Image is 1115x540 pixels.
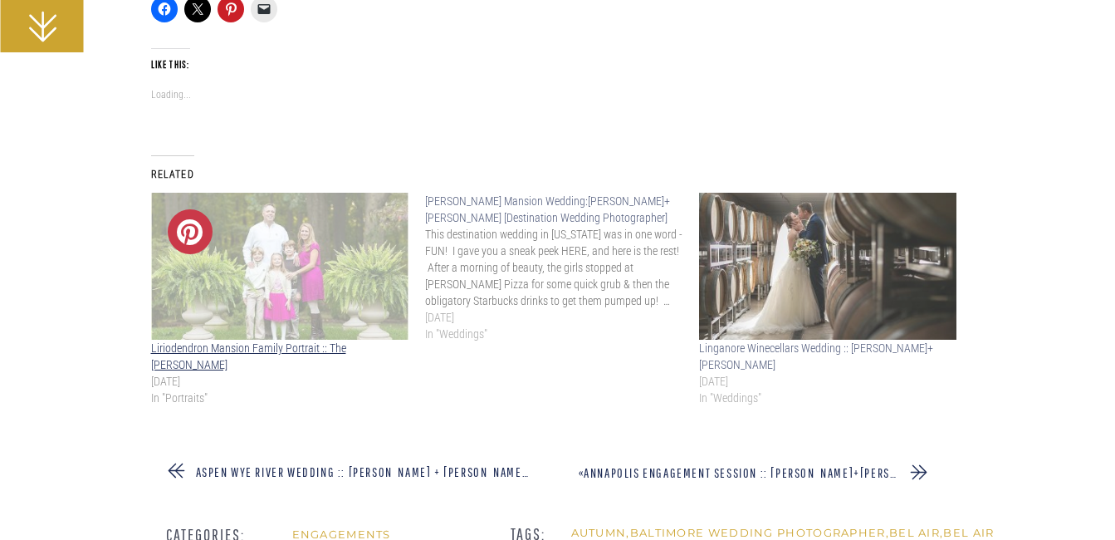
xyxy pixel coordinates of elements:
[425,309,682,326] time: [DATE]
[425,326,682,342] p: In "Weddings"
[699,341,933,371] a: Linganore Winecellars Wedding :: [PERSON_NAME]+[PERSON_NAME]
[151,341,346,371] a: Liriodendron Mansion Family Portrait :: The [PERSON_NAME]
[151,155,194,180] em: Related
[630,526,886,539] a: baltimore wedding photographer
[151,390,408,406] p: In "Portraits"
[196,465,529,477] nav: »
[699,193,956,340] a: Linganore Winecellars Wedding :: Jenna+Mike
[151,89,191,101] span: Loading...
[571,526,627,539] a: autumn
[425,193,699,342] a: Wadsworth Mansion Wedding:Jaclyn+Mike [Destination Wedding Photographer]
[699,390,956,406] p: In "Weddings"
[151,48,190,71] h3: Like this:
[151,193,408,340] a: Liriodendron Mansion Family Portrait :: The Kruk&#8217;s
[151,193,408,340] img: Liriodendron Family Photos
[196,464,528,479] a: Aspen Wye River Wedding :: [PERSON_NAME] + [PERSON_NAME]
[584,465,942,480] a: Annapolis Engagement Session :: [PERSON_NAME]+[PERSON_NAME]
[699,193,956,340] img: Linganore Winecellars Wedding • tPoz Photography
[699,373,956,390] time: [DATE]
[151,373,408,390] time: [DATE]
[579,466,902,478] nav: «
[889,526,940,539] a: Bel Air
